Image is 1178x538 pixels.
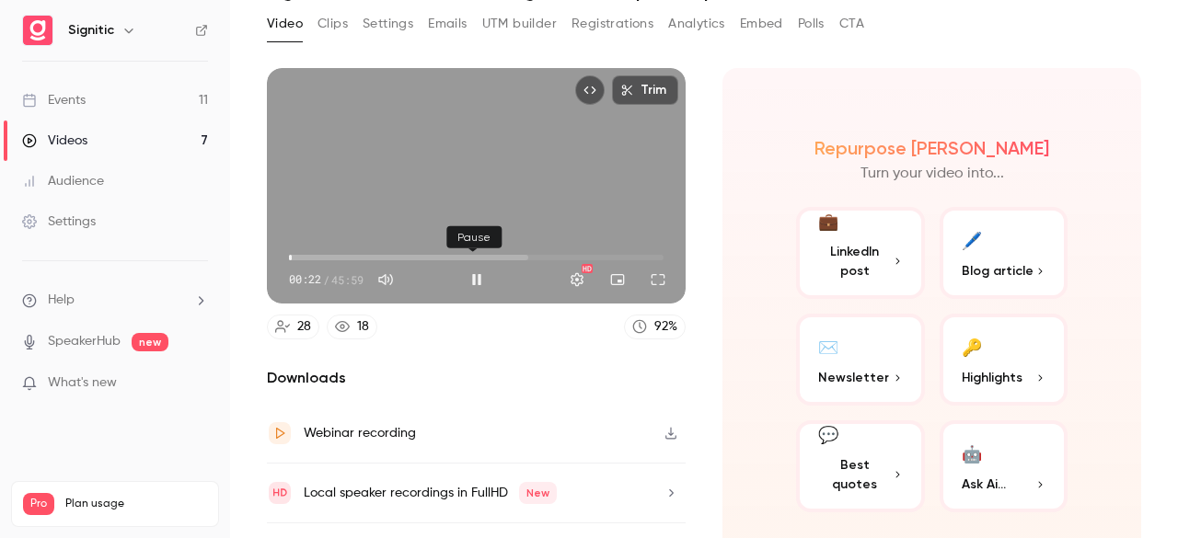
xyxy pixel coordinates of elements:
[668,9,725,39] button: Analytics
[599,261,636,298] button: Turn on miniplayer
[22,132,87,150] div: Videos
[940,314,1068,406] button: 🔑Highlights
[624,315,686,339] a: 92%
[267,367,686,389] h2: Downloads
[48,291,75,310] span: Help
[48,373,117,393] span: What's new
[22,212,96,231] div: Settings
[818,242,892,280] span: LinkedIn post
[428,9,467,39] button: Emails
[22,291,208,310] li: help-dropdown-opener
[962,225,982,254] div: 🖊️
[572,9,653,39] button: Registrations
[304,482,557,504] div: Local speaker recordings in FullHD
[860,163,1004,185] p: Turn your video into...
[23,493,54,515] span: Pro
[818,210,838,235] div: 💼
[267,315,319,339] a: 28
[640,261,676,298] button: Full screen
[22,91,86,109] div: Events
[818,455,892,494] span: Best quotes
[962,332,982,361] div: 🔑
[327,315,377,339] a: 18
[654,317,677,337] div: 92 %
[796,207,925,299] button: 💼LinkedIn post
[446,226,502,248] div: Pause
[289,271,321,288] span: 00:22
[331,271,364,288] span: 45:59
[962,368,1022,387] span: Highlights
[582,264,593,273] div: HD
[318,9,348,39] button: Clips
[575,75,605,105] button: Embed video
[22,172,104,190] div: Audience
[458,261,495,298] button: Pause
[48,332,121,351] a: SpeakerHub
[818,332,838,361] div: ✉️
[304,422,416,444] div: Webinar recording
[357,317,369,337] div: 18
[65,497,207,511] span: Plan usage
[482,9,557,39] button: UTM builder
[297,317,311,337] div: 28
[962,439,982,467] div: 🤖
[940,420,1068,512] button: 🤖Ask Ai...
[323,271,329,288] span: /
[559,261,595,298] button: Settings
[363,9,413,39] button: Settings
[519,482,557,504] span: New
[367,261,404,298] button: Mute
[740,9,783,39] button: Embed
[962,261,1034,280] span: Blog article
[798,9,825,39] button: Polls
[132,333,168,351] span: new
[23,16,52,45] img: Signitic
[267,9,303,39] button: Video
[796,314,925,406] button: ✉️Newsletter
[814,137,1049,159] h2: Repurpose [PERSON_NAME]
[940,207,1068,299] button: 🖊️Blog article
[818,423,838,448] div: 💬
[839,9,864,39] button: CTA
[818,368,889,387] span: Newsletter
[289,271,364,288] div: 00:22
[68,21,114,40] h6: Signitic
[962,475,1006,494] span: Ask Ai...
[796,420,925,512] button: 💬Best quotes
[612,75,678,105] button: Trim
